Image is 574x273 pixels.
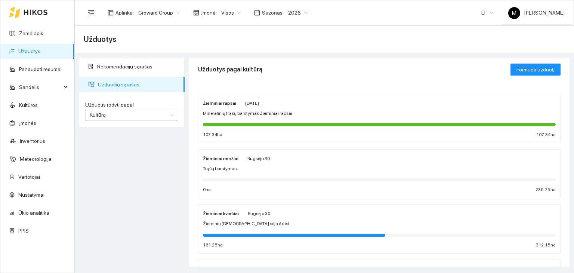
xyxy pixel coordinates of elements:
[18,228,29,234] a: PPIS
[201,9,217,17] span: Įmonė :
[536,131,556,138] span: 107.34 ha
[512,7,516,19] span: M
[198,59,510,80] div: Užduotys pagal kultūrą
[249,266,271,272] span: Rugsėjo 30
[18,192,44,198] a: Nustatymai
[247,156,270,161] span: Rugsėjo 30
[203,220,290,227] span: Žieminių [DEMOGRAPHIC_DATA] sėja Artist
[193,10,199,16] span: shop
[203,156,238,161] strong: Žieminiai miežiai
[19,66,62,72] a: Panaudoti resursai
[90,112,106,118] span: Kultūrą
[115,9,134,17] span: Aplinka :
[198,204,561,254] a: Žieminiai kviečiaiRugsėjo 30Žieminių [DEMOGRAPHIC_DATA] sėja Artist161.25ha312.15ha
[203,266,240,272] strong: Transportavimas
[20,156,52,162] a: Meteorologija
[108,10,114,16] span: layout
[508,10,565,16] span: [PERSON_NAME]
[203,131,222,138] span: 107.34 ha
[262,9,284,17] span: Sezonas :
[18,174,40,180] a: Vartotojai
[20,138,45,144] a: Inventorius
[536,242,556,249] span: 312.15 ha
[19,120,36,126] a: Įmonės
[97,59,179,74] span: Rekomendacijų sąrašas
[203,165,237,172] span: Trąšų barstymas
[19,30,43,36] a: Žemėlapis
[18,210,49,216] a: Ūkio analitika
[203,242,223,249] span: 161.25 ha
[198,94,561,143] a: Žieminiai rapsai[DATE]Mineralinių trąšų barstymas Žieminiai rapsai107.34ha107.34ha
[88,64,93,69] span: solution
[221,7,241,18] span: Visos
[248,211,270,216] span: Rugsėjo 30
[536,186,556,193] span: 235.75 ha
[516,65,555,74] span: Formuoti užduotį
[203,110,292,117] span: Mineralinių trąšų barstymas Žieminiai rapsai
[198,149,561,199] a: Žieminiai miežiaiRugsėjo 30Trąšų barstymas0ha235.75ha
[138,7,180,18] span: Groward Group
[18,48,40,54] a: Užduotys
[254,10,260,16] span: calendar
[203,211,239,216] strong: Žieminiai kviečiai
[85,101,178,109] label: Užduotis rodyti pagal
[481,7,493,18] span: LT
[84,5,99,20] button: menu-fold
[19,80,62,95] span: Sandėlis
[19,102,38,108] a: Kultūros
[203,101,236,106] strong: Žieminiai rapsai
[245,101,259,106] span: [DATE]
[510,64,561,76] button: Formuoti užduotį
[98,77,179,92] span: Užduočių sąrašas
[84,33,116,45] span: Užduotys
[203,186,211,193] span: 0 ha
[88,9,95,16] span: menu-fold
[288,7,308,18] span: 2026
